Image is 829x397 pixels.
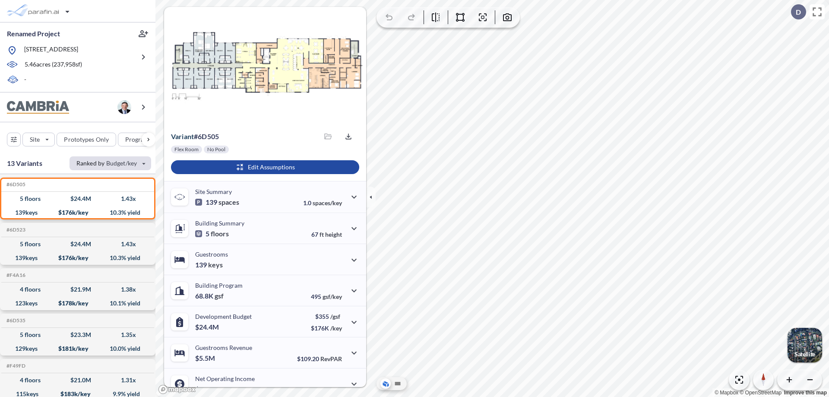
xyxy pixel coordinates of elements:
p: 495 [311,293,342,300]
p: Site Summary [195,188,232,195]
span: margin [323,386,342,394]
p: Prototypes Only [64,135,109,144]
button: Prototypes Only [57,133,116,146]
p: - [24,75,26,85]
img: BrandImage [7,101,69,114]
button: Site [22,133,55,146]
p: No Pool [207,146,225,153]
a: OpenStreetMap [740,390,782,396]
span: gsf/key [323,293,342,300]
span: height [325,231,342,238]
p: $109.20 [297,355,342,362]
span: spaces/key [313,199,342,206]
span: spaces [218,198,239,206]
p: 5.46 acres ( 237,958 sf) [25,60,82,70]
button: Site Plan [392,378,403,389]
h5: Click to copy the code [5,181,25,187]
button: Program [118,133,165,146]
a: Mapbox homepage [158,384,196,394]
p: 1.0 [303,199,342,206]
a: Mapbox [715,390,738,396]
h5: Click to copy the code [5,318,25,324]
p: 13 Variants [7,158,42,168]
p: Renamed Project [7,29,60,38]
span: gsf [215,292,224,300]
p: Program [125,135,149,144]
p: Flex Room [174,146,199,153]
p: 67 [311,231,342,238]
p: Guestrooms Revenue [195,344,252,351]
span: RevPAR [320,355,342,362]
span: ft [320,231,324,238]
p: Site [30,135,40,144]
p: 139 [195,198,239,206]
button: Switcher ImageSatellite [788,328,822,362]
a: Improve this map [784,390,827,396]
h5: Click to copy the code [5,272,25,278]
p: Net Operating Income [195,375,255,382]
p: $24.4M [195,323,220,331]
p: $355 [311,313,342,320]
span: /gsf [330,313,340,320]
span: floors [211,229,229,238]
h5: Click to copy the code [5,227,25,233]
button: Aerial View [380,378,391,389]
img: user logo [117,100,131,114]
p: $2.5M [195,385,216,394]
p: Building Program [195,282,243,289]
p: # 6d505 [171,132,219,141]
p: Edit Assumptions [248,163,295,172]
p: Satellite [794,351,815,358]
button: Ranked by Budget/key [70,156,151,170]
span: keys [208,260,223,269]
h5: Click to copy the code [5,363,25,369]
p: Building Summary [195,219,244,227]
button: Edit Assumptions [171,160,359,174]
p: 45.0% [305,386,342,394]
p: $5.5M [195,354,216,362]
p: Development Budget [195,313,252,320]
img: Switcher Image [788,328,822,362]
p: $176K [311,324,342,332]
p: Guestrooms [195,251,228,258]
p: 5 [195,229,229,238]
p: 139 [195,260,223,269]
p: D [796,8,801,16]
p: 68.8K [195,292,224,300]
span: /key [330,324,342,332]
span: Variant [171,132,194,140]
p: [STREET_ADDRESS] [24,45,78,56]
